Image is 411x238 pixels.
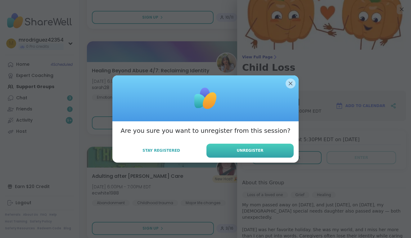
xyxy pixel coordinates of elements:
img: ShareWell Logomark [190,83,221,114]
button: Unregister [206,144,294,158]
span: Stay Registered [142,148,180,153]
h3: Are you sure you want to unregister from this session? [120,126,290,135]
span: Unregister [237,148,264,153]
button: Stay Registered [117,144,205,157]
